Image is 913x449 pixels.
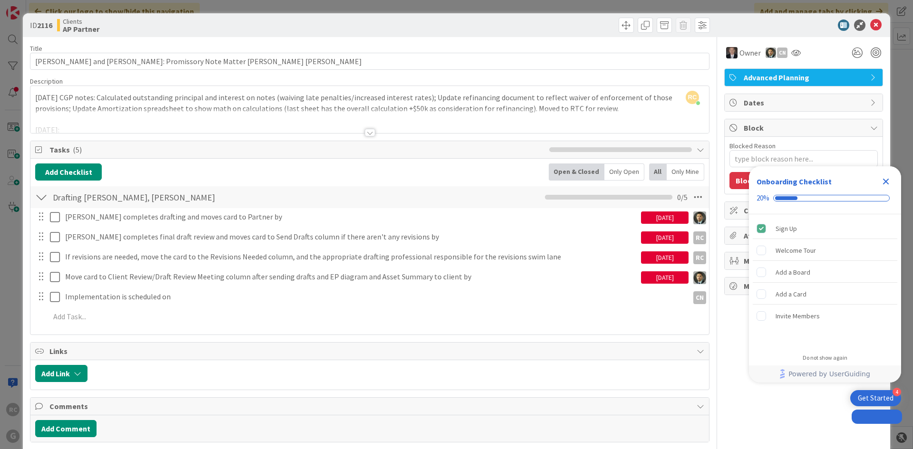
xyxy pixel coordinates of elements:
[753,240,897,261] div: Welcome Tour is incomplete.
[739,47,761,58] span: Owner
[49,345,692,357] span: Links
[757,176,832,187] div: Onboarding Checklist
[35,420,97,437] button: Add Comment
[878,174,894,189] div: Close Checklist
[850,390,901,406] div: Open Get Started checklist, remaining modules: 4
[776,267,810,278] div: Add a Board
[776,223,797,234] div: Sign Up
[63,25,99,33] b: AP Partner
[641,231,689,244] div: [DATE]
[693,291,706,304] div: CN
[729,142,776,150] label: Blocked Reason
[744,97,865,108] span: Dates
[549,163,604,181] div: Open & Closed
[65,231,637,242] p: [PERSON_NAME] completes final draft review and moves card to Send Drafts column if there aren't a...
[693,211,706,224] img: CG
[776,310,820,322] div: Invite Members
[744,72,865,83] span: Advanced Planning
[693,251,706,264] div: RC
[753,284,897,305] div: Add a Card is incomplete.
[766,48,776,58] img: CG
[37,20,52,30] b: 2116
[744,230,865,241] span: Attachments
[776,245,816,256] div: Welcome Tour
[35,163,102,181] button: Add Checklist
[729,172,762,189] button: Block
[35,92,704,114] p: [DATE] CGP notes: Calculated outstanding principal and interest on notes (waiving late penalties/...
[677,191,688,203] span: 0 / 5
[649,163,667,181] div: All
[49,144,544,155] span: Tasks
[757,194,769,202] div: 20%
[641,251,689,264] div: [DATE]
[858,393,894,403] div: Get Started
[30,44,42,53] label: Title
[744,205,865,216] span: Custom Fields
[893,388,901,396] div: 4
[641,271,689,284] div: [DATE]
[744,122,865,134] span: Block
[604,163,644,181] div: Only Open
[49,189,263,206] input: Add Checklist...
[30,77,63,86] span: Description
[63,18,99,25] span: Clients
[35,365,87,382] button: Add Link
[65,271,637,282] p: Move card to Client Review/Draft Review Meeting column after sending drafts and EP diagram and As...
[749,166,901,382] div: Checklist Container
[73,145,82,154] span: ( 5 )
[49,401,692,412] span: Comments
[30,19,52,31] span: ID
[667,163,704,181] div: Only Mine
[693,231,706,244] div: RC
[744,255,865,267] span: Mirrors
[788,368,870,380] span: Powered by UserGuiding
[65,211,637,222] p: [PERSON_NAME] completes drafting and moves card to Partner by
[749,214,901,348] div: Checklist items
[693,271,706,284] img: CG
[753,262,897,283] div: Add a Board is incomplete.
[749,365,901,382] div: Footer
[803,354,847,362] div: Do not show again
[726,47,738,58] img: BG
[641,211,689,224] div: [DATE]
[757,194,894,202] div: Checklist progress: 20%
[777,48,787,58] div: CN
[30,53,709,70] input: type card name here...
[753,306,897,326] div: Invite Members is incomplete.
[753,218,897,239] div: Sign Up is complete.
[754,365,896,382] a: Powered by UserGuiding
[776,288,806,300] div: Add a Card
[686,91,699,104] span: RC
[744,280,865,292] span: Metrics
[65,291,685,302] p: Implementation is scheduled on
[65,251,637,262] p: If revisions are needed, move the card to the Revisions Needed column, and the appropriate drafti...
